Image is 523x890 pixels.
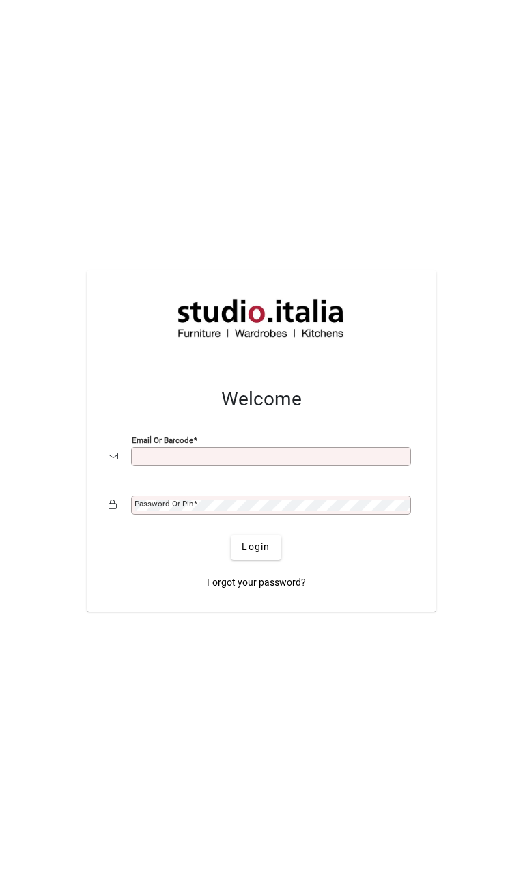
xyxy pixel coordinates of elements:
button: Login [231,535,281,560]
mat-label: Email or Barcode [132,435,193,444]
mat-label: Password or Pin [135,499,193,508]
h2: Welcome [109,388,414,411]
span: Forgot your password? [207,575,306,590]
span: Login [242,540,270,554]
a: Forgot your password? [201,571,311,595]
